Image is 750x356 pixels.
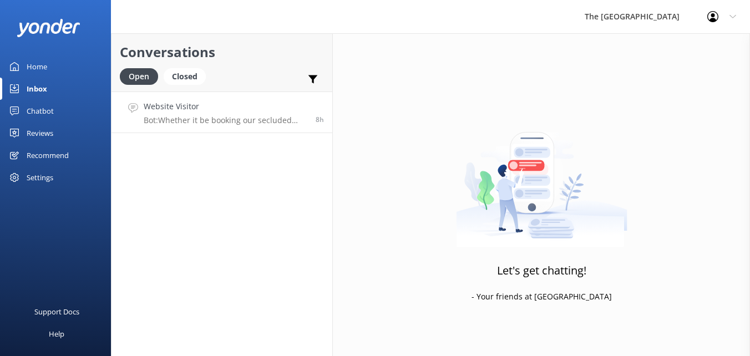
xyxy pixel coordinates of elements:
[120,68,158,85] div: Open
[472,291,612,303] p: - Your friends at [GEOGRAPHIC_DATA]
[27,166,53,189] div: Settings
[456,109,627,247] img: artwork of a man stealing a conversation from at giant smartphone
[164,70,211,82] a: Closed
[27,100,54,122] div: Chatbot
[27,78,47,100] div: Inbox
[120,42,324,63] h2: Conversations
[497,262,586,279] h3: Let's get chatting!
[27,55,47,78] div: Home
[27,122,53,144] div: Reviews
[144,115,307,125] p: Bot: Whether it be booking our secluded romantic Honeymoon Pool & Spa Bungalow or arranging a spe...
[164,68,206,85] div: Closed
[34,301,79,323] div: Support Docs
[17,19,80,37] img: yonder-white-logo.png
[49,323,64,345] div: Help
[112,91,332,133] a: Website VisitorBot:Whether it be booking our secluded romantic Honeymoon Pool & Spa Bungalow or a...
[27,144,69,166] div: Recommend
[144,100,307,113] h4: Website Visitor
[120,70,164,82] a: Open
[316,115,324,124] span: Sep 13 2025 12:33am (UTC -10:00) Pacific/Honolulu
